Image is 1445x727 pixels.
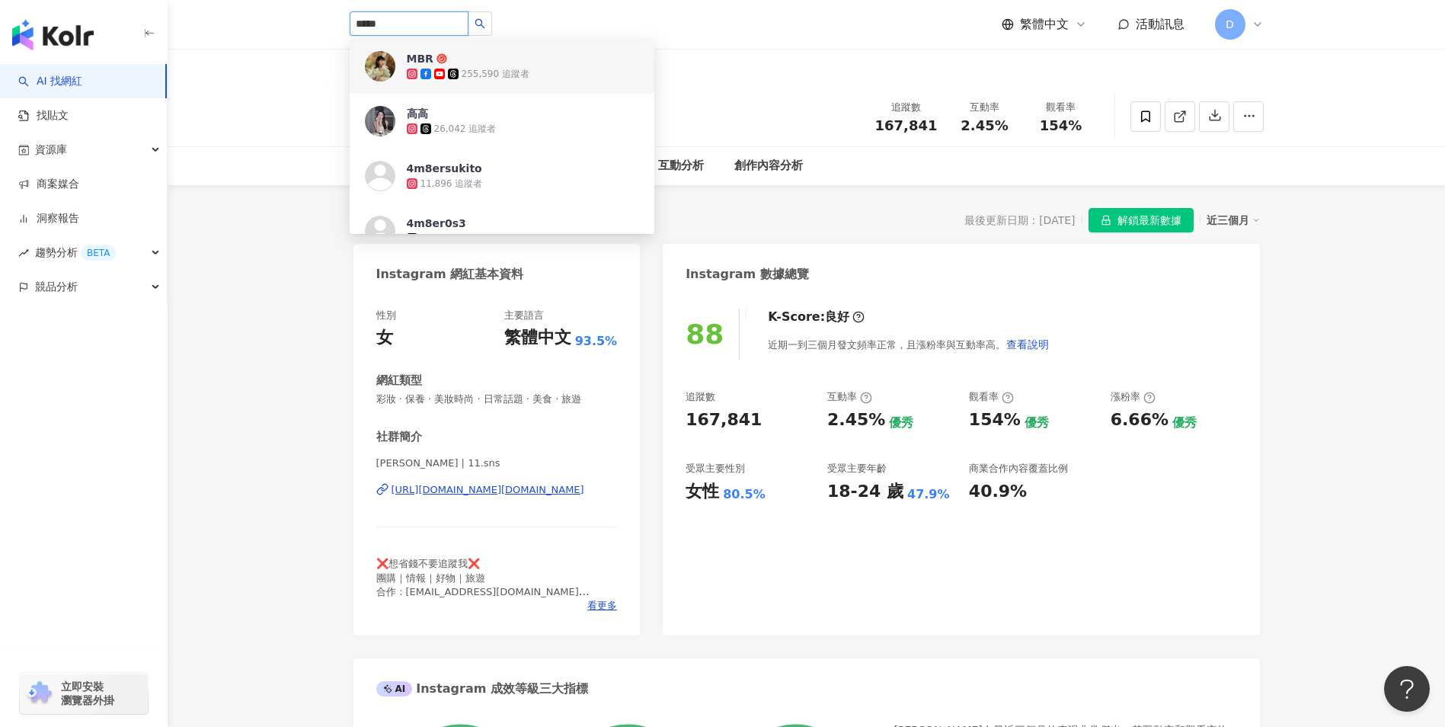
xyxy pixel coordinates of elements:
[376,309,396,322] div: 性別
[575,333,618,350] span: 93.5%
[365,106,395,136] img: KOL Avatar
[1032,100,1090,115] div: 觀看率
[686,319,724,350] div: 88
[956,100,1014,115] div: 互動率
[365,216,395,246] img: KOL Avatar
[686,462,745,476] div: 受眾主要性別
[969,480,1027,504] div: 40.9%
[1207,210,1260,230] div: 近三個月
[61,680,114,707] span: 立即安裝 瀏覽器外掛
[1226,16,1234,33] span: D
[81,245,116,261] div: BETA
[376,266,524,283] div: Instagram 網紅基本資料
[1172,415,1197,431] div: 優秀
[686,480,719,504] div: 女性
[1006,338,1049,351] span: 查看說明
[392,483,584,497] div: [URL][DOMAIN_NAME][DOMAIN_NAME]
[907,486,950,503] div: 47.9%
[376,429,422,445] div: 社群簡介
[376,392,618,406] span: 彩妝 · 保養 · 美妝時尚 · 日常話題 · 美食 · 旅遊
[504,309,544,322] div: 主要語言
[827,480,903,504] div: 18-24 歲
[969,390,1014,404] div: 觀看率
[827,408,885,432] div: 2.45%
[376,681,413,697] div: AI
[376,456,618,470] span: [PERSON_NAME] | 11.sns
[1005,329,1050,360] button: 查看說明
[825,309,849,325] div: 良好
[407,51,433,66] div: MBR
[1117,209,1181,233] span: 解鎖最新數據
[18,177,79,192] a: 商案媒合
[1020,16,1069,33] span: 繁體中文
[12,20,94,50] img: logo
[1040,118,1082,133] span: 154%
[1384,666,1430,712] iframe: Help Scout Beacon - Open
[768,309,865,325] div: K-Score :
[964,214,1075,226] div: 最後更新日期：[DATE]
[827,390,872,404] div: 互動率
[376,373,422,389] div: 網紅類型
[587,599,617,613] span: 看更多
[475,18,485,29] span: search
[376,483,618,497] a: [URL][DOMAIN_NAME][DOMAIN_NAME]
[827,462,887,476] div: 受眾主要年齡
[961,118,1008,133] span: 2.45%
[407,216,466,231] div: 4m8er0s3
[969,408,1021,432] div: 154%
[1101,215,1111,226] span: lock
[1089,208,1194,232] button: 解鎖最新數據
[734,157,803,175] div: 創作內容分析
[686,408,762,432] div: 167,841
[723,486,766,503] div: 80.5%
[420,232,477,245] div: 1,195 追蹤者
[35,270,78,304] span: 競品分析
[969,462,1068,476] div: 商業合作內容覆蓋比例
[376,558,590,625] span: ❌想省錢不要追蹤我❌ 團購｜情報｜好物｜旅遊 合作：[EMAIL_ADDRESS][DOMAIN_NAME] 💥腳架團購點連結💥 💥腳架團購點連結💥
[18,248,29,258] span: rise
[18,108,69,123] a: 找貼文
[1111,408,1168,432] div: 6.66%
[35,133,67,167] span: 資源庫
[376,326,393,350] div: 女
[658,157,704,175] div: 互動分析
[462,68,529,81] div: 255,590 追蹤者
[768,329,1050,360] div: 近期一到三個月發文頻率正常，且漲粉率與互動率高。
[875,100,938,115] div: 追蹤數
[889,415,913,431] div: 優秀
[365,161,395,191] img: KOL Avatar
[20,673,148,714] a: chrome extension立即安裝 瀏覽器外掛
[504,326,571,350] div: 繁體中文
[1136,17,1184,31] span: 活動訊息
[434,123,497,136] div: 26,042 追蹤者
[420,178,483,191] div: 11,896 追蹤者
[407,106,428,121] div: 高高
[24,681,54,706] img: chrome extension
[407,161,482,176] div: 4m8ersukito
[35,235,116,270] span: 趨勢分析
[686,390,715,404] div: 追蹤數
[18,74,82,89] a: searchAI 找網紅
[686,266,809,283] div: Instagram 數據總覽
[875,117,938,133] span: 167,841
[1025,415,1049,431] div: 優秀
[18,211,79,226] a: 洞察報告
[1111,390,1156,404] div: 漲粉率
[365,51,395,82] img: KOL Avatar
[376,681,588,697] div: Instagram 成效等級三大指標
